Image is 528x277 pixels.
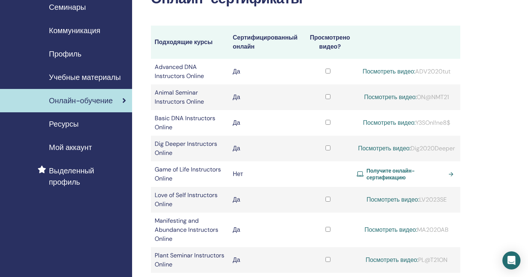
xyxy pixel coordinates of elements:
td: Нет [229,161,303,187]
div: Y3SOnl!ne8$ [357,118,456,127]
td: Да [229,136,303,161]
div: LV2023SE [357,195,456,204]
td: Да [229,110,303,136]
td: Dig Deeper Instructors Online [151,136,229,161]
a: Получите онлайн-сертификацию [357,167,456,181]
td: Advanced DNA Instructors Online [151,59,229,84]
td: Basic DNA Instructors Online [151,110,229,136]
td: Да [229,247,303,273]
a: Посмотреть видео: [363,119,415,127]
td: Да [229,187,303,213]
td: Да [229,213,303,247]
th: Сертифицированный онлайн [229,26,303,59]
td: Manifesting and Abundance Instructors Online [151,213,229,247]
th: Подходящие курсы [151,26,229,59]
span: Семинары [49,2,86,13]
a: Посмотреть видео: [364,226,417,234]
a: Посмотреть видео: [367,196,419,204]
a: Посмотреть видео: [358,144,411,152]
a: Посмотреть видео: [364,93,417,101]
span: Онлайн-обучение [49,95,113,106]
span: Учебные материалы [49,72,121,83]
td: Game of Life Instructors Online [151,161,229,187]
a: Посмотреть видео: [365,256,418,264]
div: MA2020AB [357,225,456,234]
div: Dig2020Deeper [357,144,456,153]
span: Получите онлайн-сертификацию [367,167,446,181]
th: Просмотрено видео? [303,26,353,59]
td: Animal Seminar Instructors Online [151,84,229,110]
a: Посмотреть видео: [362,67,415,75]
span: Мой аккаунт [49,142,92,153]
td: Да [229,59,303,84]
span: Профиль [49,48,81,60]
div: PL@T21ON [357,256,456,265]
div: ADV2020tut [357,67,456,76]
span: Коммуникация [49,25,100,36]
td: Да [229,84,303,110]
td: Love of Self Instructors Online [151,187,229,213]
div: ON@NMT21 [357,93,456,102]
div: Open Intercom Messenger [502,251,520,269]
span: Выделенный профиль [49,165,126,188]
td: Plant Seminar Instructors Online [151,247,229,273]
span: Ресурсы [49,118,79,130]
